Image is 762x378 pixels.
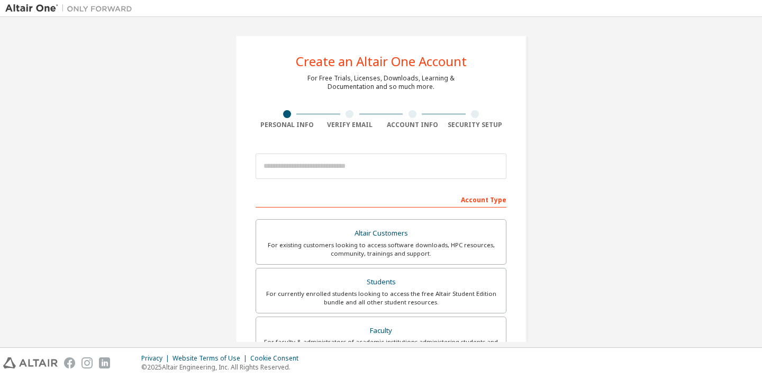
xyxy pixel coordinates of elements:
div: Security Setup [444,121,507,129]
div: For Free Trials, Licenses, Downloads, Learning & Documentation and so much more. [307,74,455,91]
div: Students [262,275,500,290]
div: Account Type [256,191,506,208]
div: Privacy [141,354,173,363]
div: Website Terms of Use [173,354,250,363]
div: Personal Info [256,121,319,129]
div: Verify Email [319,121,382,129]
div: Create an Altair One Account [296,55,467,68]
img: linkedin.svg [99,357,110,368]
div: For currently enrolled students looking to access the free Altair Student Edition bundle and all ... [262,290,500,307]
div: Cookie Consent [250,354,305,363]
div: For existing customers looking to access software downloads, HPC resources, community, trainings ... [262,241,500,258]
img: instagram.svg [81,357,93,368]
div: For faculty & administrators of academic institutions administering students and accessing softwa... [262,338,500,355]
img: Altair One [5,3,138,14]
img: altair_logo.svg [3,357,58,368]
div: Altair Customers [262,226,500,241]
div: Faculty [262,323,500,338]
p: © 2025 Altair Engineering, Inc. All Rights Reserved. [141,363,305,372]
div: Account Info [381,121,444,129]
img: facebook.svg [64,357,75,368]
